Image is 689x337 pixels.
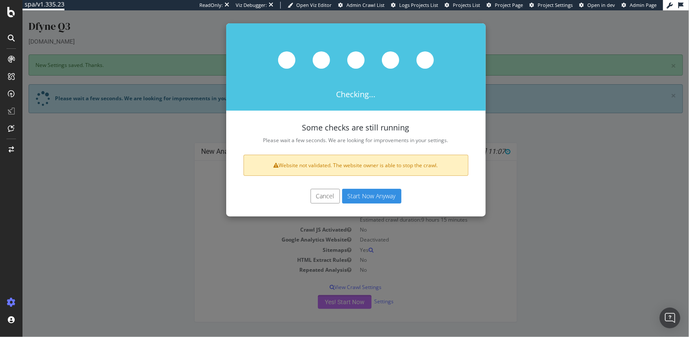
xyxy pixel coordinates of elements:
a: Project Page [487,2,523,9]
button: Start Now Anyway [320,178,379,193]
a: Projects List [445,2,480,9]
a: Admin Crawl List [338,2,385,9]
span: Project Page [495,2,523,8]
div: Checking... [204,13,463,100]
span: Project Settings [538,2,573,8]
a: Open Viz Editor [288,2,332,9]
span: Projects List [453,2,480,8]
span: Admin Page [630,2,657,8]
div: ReadOnly: [199,2,223,9]
div: Open Intercom Messenger [660,308,680,328]
h4: Some checks are still running [221,113,446,122]
a: Project Settings [529,2,573,9]
span: Open in dev [587,2,615,8]
p: Please wait a few seconds. We are looking for improvements in your settings. [221,126,446,134]
div: Website not validated. The website owner is able to stop the crawl. [221,144,446,165]
a: Admin Page [622,2,657,9]
a: Open in dev [579,2,615,9]
span: Logs Projects List [399,2,438,8]
a: Logs Projects List [391,2,438,9]
button: Cancel [288,178,317,193]
span: Admin Crawl List [346,2,385,8]
div: Viz Debugger: [236,2,267,9]
span: Open Viz Editor [296,2,332,8]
